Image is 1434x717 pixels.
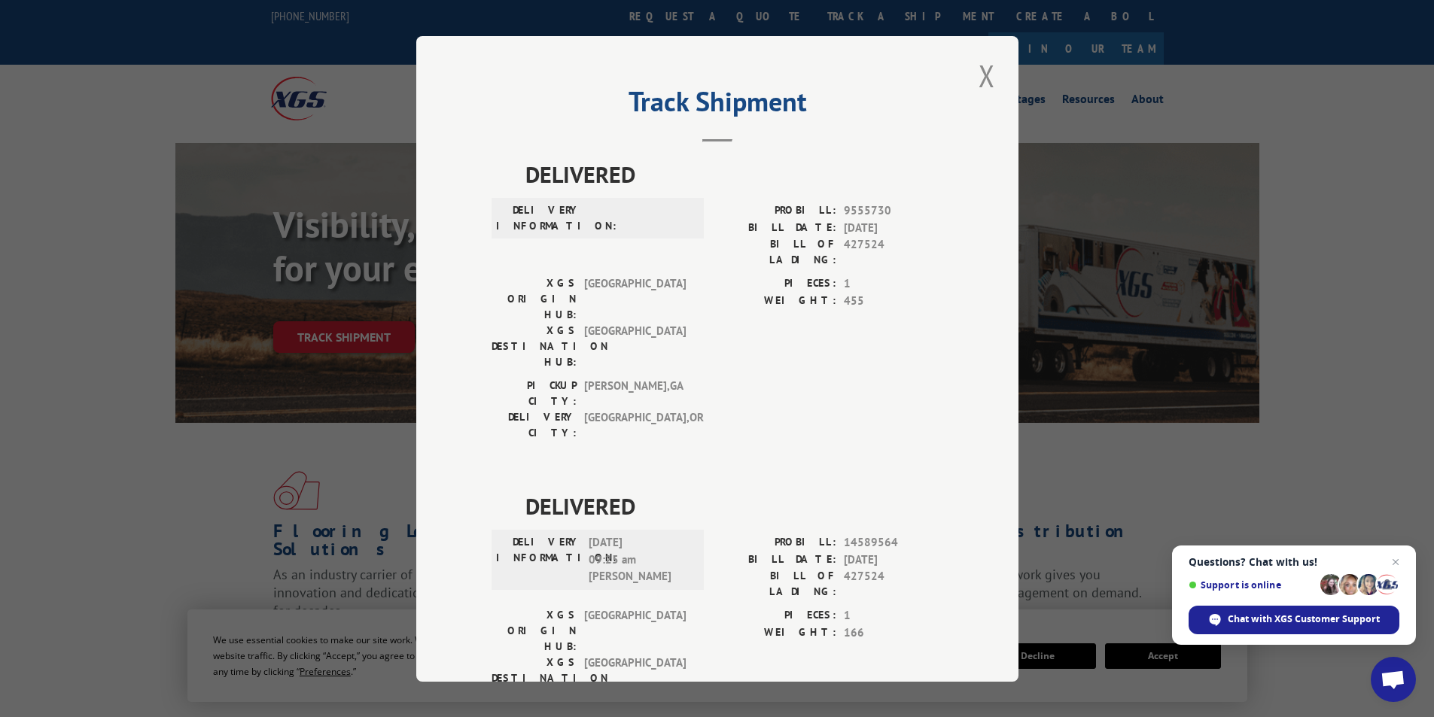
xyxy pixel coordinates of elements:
[844,219,943,236] span: [DATE]
[717,607,836,624] label: PIECES:
[844,624,943,641] span: 166
[717,236,836,268] label: BILL OF LADING:
[717,534,836,551] label: PROBILL:
[717,219,836,236] label: BILL DATE:
[844,607,943,624] span: 1
[1371,657,1416,702] a: Open chat
[492,378,577,409] label: PICKUP CITY:
[584,607,686,655] span: [GEOGRAPHIC_DATA]
[1228,612,1380,626] span: Chat with XGS Customer Support
[844,534,943,551] span: 14589564
[717,568,836,600] label: BILL OF LADING:
[844,292,943,309] span: 455
[717,275,836,293] label: PIECES:
[584,655,686,702] span: [GEOGRAPHIC_DATA]
[525,489,943,523] span: DELIVERED
[717,292,836,309] label: WEIGHT:
[844,236,943,268] span: 427524
[844,551,943,568] span: [DATE]
[1189,606,1399,634] span: Chat with XGS Customer Support
[525,157,943,191] span: DELIVERED
[1189,579,1315,591] span: Support is online
[492,275,577,323] label: XGS ORIGIN HUB:
[496,202,581,234] label: DELIVERY INFORMATION:
[717,202,836,220] label: PROBILL:
[717,624,836,641] label: WEIGHT:
[974,55,1000,96] button: Close modal
[584,378,686,409] span: [PERSON_NAME] , GA
[492,91,943,120] h2: Track Shipment
[492,607,577,655] label: XGS ORIGIN HUB:
[496,534,581,585] label: DELIVERY INFORMATION:
[844,202,943,220] span: 9555730
[717,551,836,568] label: BILL DATE:
[844,275,943,293] span: 1
[584,409,686,441] span: [GEOGRAPHIC_DATA] , OR
[492,323,577,370] label: XGS DESTINATION HUB:
[492,655,577,702] label: XGS DESTINATION HUB:
[844,568,943,600] span: 427524
[584,323,686,370] span: [GEOGRAPHIC_DATA]
[1189,556,1399,568] span: Questions? Chat with us!
[589,534,690,585] span: [DATE] 09:25 am [PERSON_NAME]
[584,275,686,323] span: [GEOGRAPHIC_DATA]
[492,409,577,441] label: DELIVERY CITY:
